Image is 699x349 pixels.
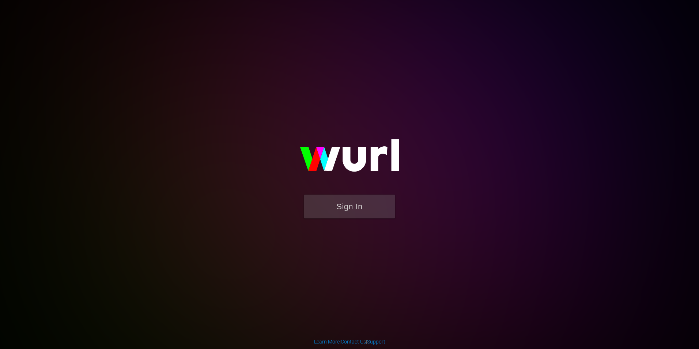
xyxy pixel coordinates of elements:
div: | | [314,338,385,345]
a: Support [367,339,385,345]
button: Sign In [304,195,395,218]
a: Learn More [314,339,340,345]
img: wurl-logo-on-black-223613ac3d8ba8fe6dc639794a292ebdb59501304c7dfd60c99c58986ef67473.svg [276,123,423,194]
a: Contact Us [341,339,366,345]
